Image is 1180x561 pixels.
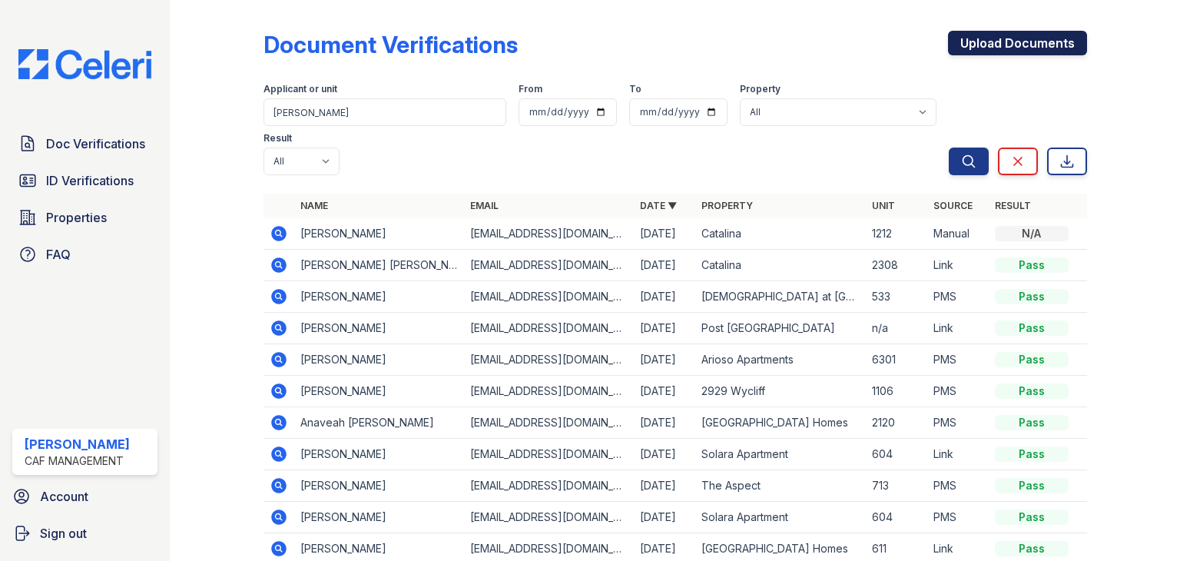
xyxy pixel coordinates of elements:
div: Pass [995,257,1069,273]
td: Anaveah [PERSON_NAME] [294,407,464,439]
td: [DATE] [634,470,695,502]
div: Pass [995,383,1069,399]
td: [EMAIL_ADDRESS][DOMAIN_NAME] [464,344,634,376]
td: 1106 [866,376,927,407]
td: [PERSON_NAME] [294,376,464,407]
a: ID Verifications [12,165,157,196]
span: Doc Verifications [46,134,145,153]
div: Pass [995,320,1069,336]
div: CAF Management [25,453,130,469]
td: Post [GEOGRAPHIC_DATA] [695,313,865,344]
td: n/a [866,313,927,344]
a: Property [701,200,753,211]
td: Catalina [695,250,865,281]
td: 713 [866,470,927,502]
td: PMS [927,344,989,376]
a: Upload Documents [948,31,1087,55]
td: Link [927,313,989,344]
td: [GEOGRAPHIC_DATA] Homes [695,407,865,439]
a: FAQ [12,239,157,270]
td: PMS [927,502,989,533]
div: Pass [995,510,1069,525]
td: 2308 [866,250,927,281]
td: [EMAIL_ADDRESS][DOMAIN_NAME] [464,250,634,281]
td: [EMAIL_ADDRESS][DOMAIN_NAME] [464,281,634,313]
div: Pass [995,478,1069,493]
span: Sign out [40,524,87,543]
td: 604 [866,502,927,533]
div: [PERSON_NAME] [25,435,130,453]
div: Document Verifications [264,31,518,58]
td: [DATE] [634,218,695,250]
td: [PERSON_NAME] [294,502,464,533]
td: [EMAIL_ADDRESS][DOMAIN_NAME] [464,439,634,470]
div: Pass [995,446,1069,462]
td: [DATE] [634,344,695,376]
img: CE_Logo_Blue-a8612792a0a2168367f1c8372b55b34899dd931a85d93a1a3d3e32e68fde9ad4.png [6,49,164,79]
td: [PERSON_NAME] [294,281,464,313]
label: Applicant or unit [264,83,337,95]
label: From [519,83,542,95]
div: Pass [995,541,1069,556]
td: 533 [866,281,927,313]
span: FAQ [46,245,71,264]
a: Account [6,481,164,512]
td: [EMAIL_ADDRESS][DOMAIN_NAME] [464,313,634,344]
td: [DATE] [634,376,695,407]
td: 6301 [866,344,927,376]
td: Arioso Apartments [695,344,865,376]
td: [EMAIL_ADDRESS][DOMAIN_NAME] [464,470,634,502]
td: [EMAIL_ADDRESS][DOMAIN_NAME] [464,502,634,533]
td: 2929 Wycliff [695,376,865,407]
td: PMS [927,407,989,439]
td: 604 [866,439,927,470]
span: Properties [46,208,107,227]
td: PMS [927,470,989,502]
td: [PERSON_NAME] [294,218,464,250]
a: Name [300,200,328,211]
a: Doc Verifications [12,128,157,159]
label: Property [740,83,781,95]
div: Pass [995,289,1069,304]
div: N/A [995,226,1069,241]
a: Unit [872,200,895,211]
td: [EMAIL_ADDRESS][DOMAIN_NAME] [464,376,634,407]
a: Sign out [6,518,164,549]
div: Pass [995,352,1069,367]
td: The Aspect [695,470,865,502]
td: [DATE] [634,502,695,533]
td: Link [927,250,989,281]
td: [DATE] [634,281,695,313]
td: [PERSON_NAME] [294,313,464,344]
td: [DATE] [634,407,695,439]
td: [PERSON_NAME] [294,470,464,502]
td: [PERSON_NAME] [PERSON_NAME] [294,250,464,281]
td: Manual [927,218,989,250]
label: To [629,83,641,95]
td: [EMAIL_ADDRESS][DOMAIN_NAME] [464,407,634,439]
span: ID Verifications [46,171,134,190]
a: Source [933,200,973,211]
td: [EMAIL_ADDRESS][DOMAIN_NAME] [464,218,634,250]
td: Solara Apartment [695,439,865,470]
td: 2120 [866,407,927,439]
td: [DATE] [634,313,695,344]
label: Result [264,132,292,144]
td: [DEMOGRAPHIC_DATA] at [GEOGRAPHIC_DATA] [695,281,865,313]
a: Date ▼ [640,200,677,211]
td: PMS [927,376,989,407]
input: Search by name, email, or unit number [264,98,506,126]
td: Catalina [695,218,865,250]
td: PMS [927,281,989,313]
td: [DATE] [634,439,695,470]
a: Email [470,200,499,211]
td: Solara Apartment [695,502,865,533]
span: Account [40,487,88,506]
td: [PERSON_NAME] [294,439,464,470]
div: Pass [995,415,1069,430]
td: [DATE] [634,250,695,281]
td: 1212 [866,218,927,250]
a: Properties [12,202,157,233]
td: Link [927,439,989,470]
